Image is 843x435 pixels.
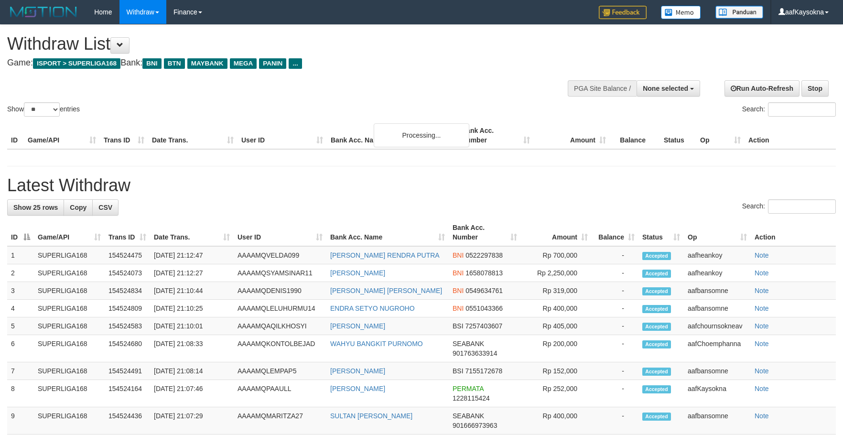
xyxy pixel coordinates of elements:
td: AAAAMQAQILKHOSYI [234,317,326,335]
td: AAAAMQMARITZA27 [234,407,326,435]
td: AAAAMQPAAULL [234,380,326,407]
span: Accepted [642,270,671,278]
a: Note [755,269,769,277]
button: None selected [637,80,700,97]
td: [DATE] 21:10:44 [150,282,234,300]
td: aafbansomne [684,282,751,300]
td: SUPERLIGA168 [34,407,105,435]
td: Rp 400,000 [521,407,592,435]
span: SEABANK [453,340,484,348]
td: AAAAMQVELDA099 [234,246,326,264]
td: AAAAMQDENIS1990 [234,282,326,300]
td: 4 [7,300,34,317]
td: 8 [7,380,34,407]
td: 154524583 [105,317,150,335]
th: ID [7,122,24,149]
td: SUPERLIGA168 [34,335,105,362]
a: [PERSON_NAME] [330,367,385,375]
th: ID: activate to sort column descending [7,219,34,246]
span: BNI [453,304,464,312]
a: Note [755,322,769,330]
td: 154524834 [105,282,150,300]
th: Bank Acc. Number [458,122,534,149]
span: BSI [453,322,464,330]
td: [DATE] 21:07:29 [150,407,234,435]
a: Note [755,367,769,375]
td: 154524491 [105,362,150,380]
td: Rp 400,000 [521,300,592,317]
td: AAAAMQKONTOLBEJAD [234,335,326,362]
th: Amount [534,122,610,149]
span: Copy 0549634761 to clipboard [465,287,503,294]
h1: Withdraw List [7,34,552,54]
a: Note [755,251,769,259]
td: aafchournsokneav [684,317,751,335]
td: aafChoemphanna [684,335,751,362]
span: Accepted [642,385,671,393]
td: [DATE] 21:07:46 [150,380,234,407]
th: Status: activate to sort column ascending [638,219,684,246]
td: SUPERLIGA168 [34,246,105,264]
th: Balance: activate to sort column ascending [592,219,638,246]
th: Date Trans.: activate to sort column ascending [150,219,234,246]
a: Copy [64,199,93,216]
td: Rp 152,000 [521,362,592,380]
th: User ID: activate to sort column ascending [234,219,326,246]
div: Processing... [374,123,469,147]
input: Search: [768,199,836,214]
td: 154524809 [105,300,150,317]
select: Showentries [24,102,60,117]
td: aafheankoy [684,264,751,282]
a: Note [755,287,769,294]
td: [DATE] 21:08:14 [150,362,234,380]
td: SUPERLIGA168 [34,317,105,335]
td: 9 [7,407,34,435]
a: Note [755,412,769,420]
span: Show 25 rows [13,204,58,211]
td: - [592,407,638,435]
span: MEGA [230,58,257,69]
td: - [592,335,638,362]
span: SEABANK [453,412,484,420]
span: BSI [453,367,464,375]
td: 1 [7,246,34,264]
th: Bank Acc. Number: activate to sort column ascending [449,219,521,246]
td: [DATE] 21:12:47 [150,246,234,264]
span: BNI [453,269,464,277]
th: Game/API: activate to sort column ascending [34,219,105,246]
a: Run Auto-Refresh [724,80,800,97]
img: Feedback.jpg [599,6,647,19]
span: PANIN [259,58,286,69]
th: Op [696,122,745,149]
td: aafbansomne [684,362,751,380]
td: 154524436 [105,407,150,435]
th: Balance [610,122,660,149]
td: aafheankoy [684,246,751,264]
a: Note [755,385,769,392]
th: Status [660,122,696,149]
span: BNI [453,251,464,259]
td: - [592,362,638,380]
td: 7 [7,362,34,380]
th: Trans ID [100,122,148,149]
span: Copy 901666973963 to clipboard [453,422,497,429]
span: Copy 7257403607 to clipboard [465,322,502,330]
label: Show entries [7,102,80,117]
td: [DATE] 21:08:33 [150,335,234,362]
td: 154524680 [105,335,150,362]
a: [PERSON_NAME] [330,269,385,277]
a: WAHYU BANGKIT PURNOMO [330,340,423,348]
td: [DATE] 21:10:01 [150,317,234,335]
td: - [592,317,638,335]
th: User ID [238,122,327,149]
span: PERMATA [453,385,484,392]
span: Accepted [642,287,671,295]
span: Copy 0551043366 to clipboard [465,304,503,312]
img: panduan.png [715,6,763,19]
a: Note [755,304,769,312]
span: Copy [70,204,86,211]
span: Accepted [642,413,671,421]
td: AAAAMQSYAMSINAR11 [234,264,326,282]
td: 3 [7,282,34,300]
td: SUPERLIGA168 [34,362,105,380]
